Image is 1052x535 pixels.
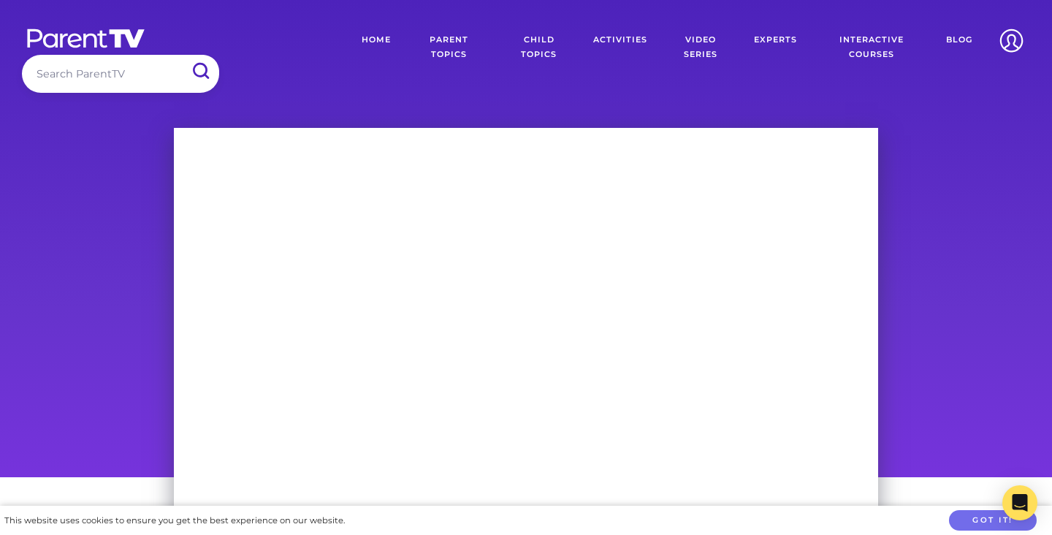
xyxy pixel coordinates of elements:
[4,513,345,528] div: This website uses cookies to ensure you get the best experience on our website.
[808,22,935,73] a: Interactive Courses
[949,510,1037,531] button: Got it!
[993,22,1030,59] img: Account
[26,28,146,49] img: parenttv-logo-white.4c85aaf.svg
[496,22,583,73] a: Child Topics
[658,22,743,73] a: Video Series
[181,55,219,88] input: Submit
[743,22,808,73] a: Experts
[402,22,496,73] a: Parent Topics
[351,22,402,73] a: Home
[582,22,658,73] a: Activities
[1002,485,1037,520] div: Open Intercom Messenger
[22,55,219,92] input: Search ParentTV
[935,22,983,73] a: Blog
